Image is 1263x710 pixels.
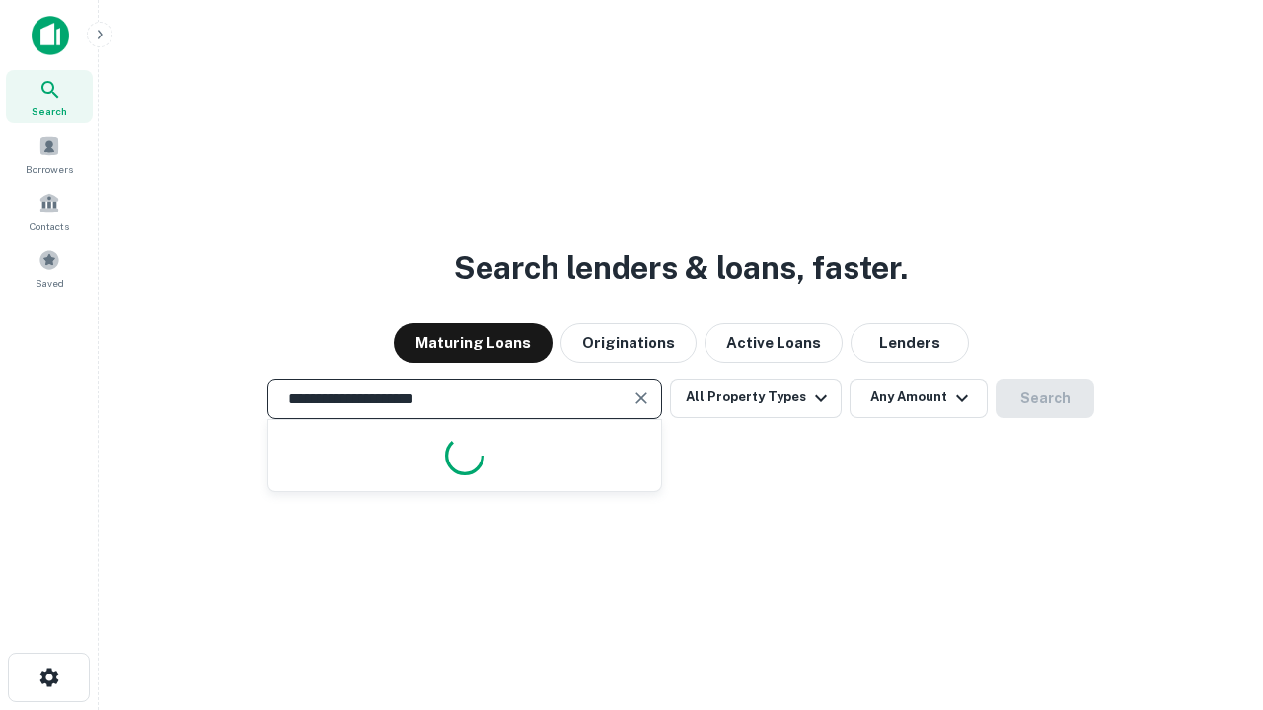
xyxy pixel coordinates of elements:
[560,323,697,363] button: Originations
[705,323,843,363] button: Active Loans
[32,104,67,119] span: Search
[454,245,908,292] h3: Search lenders & loans, faster.
[6,70,93,123] a: Search
[6,127,93,180] a: Borrowers
[628,385,655,412] button: Clear
[670,379,842,418] button: All Property Types
[851,323,969,363] button: Lenders
[1164,552,1263,647] iframe: Chat Widget
[6,242,93,295] a: Saved
[850,379,988,418] button: Any Amount
[394,323,553,363] button: Maturing Loans
[36,275,64,291] span: Saved
[6,184,93,238] a: Contacts
[32,16,69,55] img: capitalize-icon.png
[26,161,73,177] span: Borrowers
[30,218,69,234] span: Contacts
